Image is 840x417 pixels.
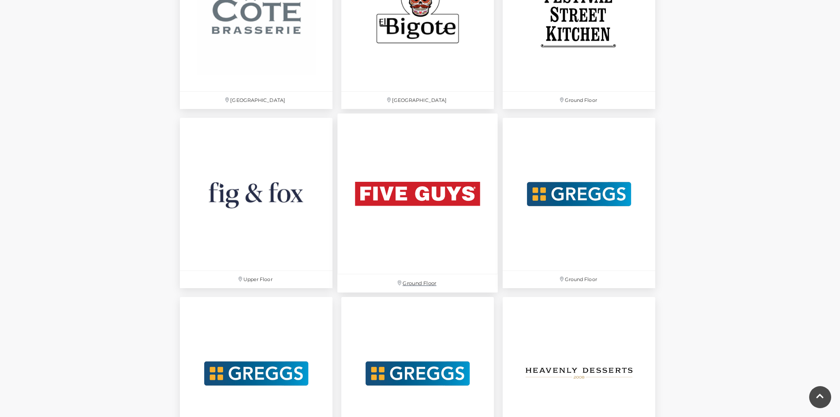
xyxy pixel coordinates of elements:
p: Ground Floor [503,271,655,288]
p: Upper Floor [180,271,332,288]
a: Ground Floor [498,113,660,293]
p: Ground Floor [503,92,655,109]
p: [GEOGRAPHIC_DATA] [180,92,332,109]
p: Ground Floor [337,274,498,293]
a: Ground Floor [333,109,503,297]
p: [GEOGRAPHIC_DATA] [341,92,494,109]
a: Upper Floor [175,113,337,293]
